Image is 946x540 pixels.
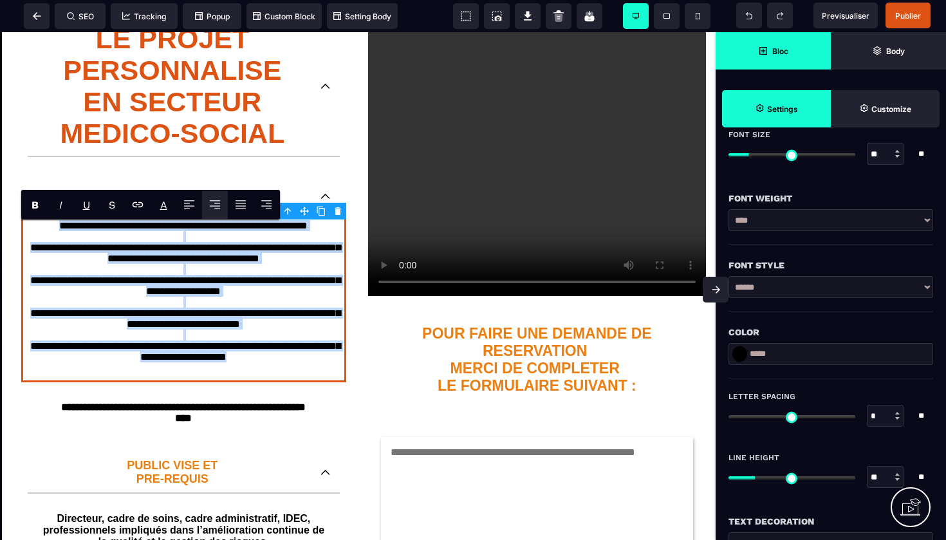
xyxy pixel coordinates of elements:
span: Settings [722,90,831,127]
span: Setting Body [333,12,391,21]
span: Strike-through [99,191,125,219]
span: Open Blocks [716,32,831,70]
span: Align Center [202,191,228,219]
span: Align Justify [228,191,254,219]
b: B [32,199,39,211]
strong: Bloc [772,46,788,56]
span: Publier [895,11,921,21]
span: SEO [67,12,94,21]
span: Bold [22,191,48,219]
u: U [83,199,90,211]
span: Underline [73,191,99,219]
span: Previsualiser [822,11,869,21]
span: Italic [48,191,73,219]
span: Preview [813,3,878,28]
span: Tracking [122,12,166,21]
p: OBJECTIFS PEDAGOGIQUES [37,157,308,171]
strong: Body [886,46,905,56]
div: Text Decoration [728,514,933,529]
span: Align Right [254,191,279,219]
span: Popup [195,12,230,21]
div: Color [728,324,933,340]
b: POUR FAIRE UNE DEMANDE DE RESERVATION MERCI DE COMPLETER LE FORMULAIRE SUIVANT : [422,293,656,362]
strong: Customize [871,104,911,114]
p: A [160,199,167,211]
span: Line Height [728,452,779,463]
s: S [109,199,115,211]
label: Font color [160,199,167,211]
span: Custom Block [253,12,315,21]
strong: Settings [767,104,798,114]
p: PUBLIC VISE ET PRE-REQUIS [37,427,308,454]
span: Link [125,191,151,219]
span: Open Style Manager [831,90,940,127]
span: Open Layer Manager [831,32,946,70]
span: Font Size [728,129,770,140]
span: Letter Spacing [728,391,795,402]
span: Align Left [176,191,202,219]
i: I [59,199,62,211]
div: Font Weight [728,191,933,206]
div: Font Style [728,257,933,273]
span: View components [453,3,479,29]
span: Screenshot [484,3,510,29]
text: Directeur, cadre de soins, cadre administratif, IDEC, professionnels impliqués dans l’amélioratio... [37,478,330,519]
